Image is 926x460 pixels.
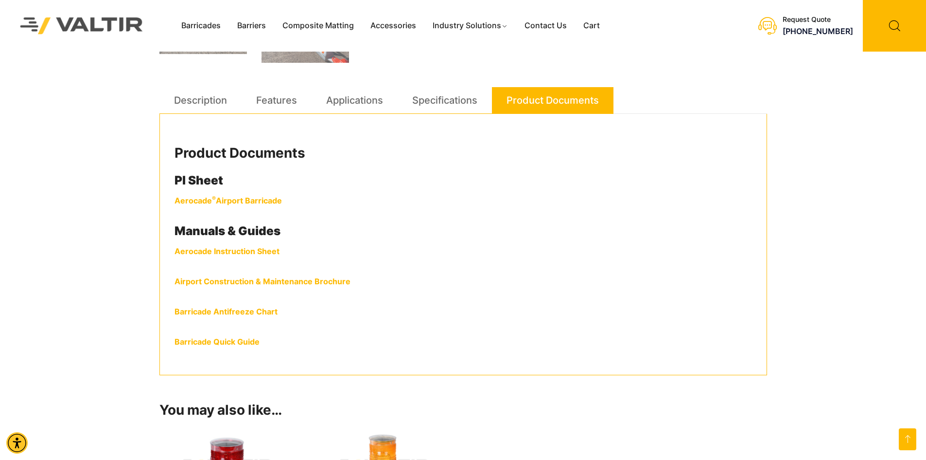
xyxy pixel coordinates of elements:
[173,18,229,33] a: Barricades
[575,18,608,33] a: Cart
[175,196,282,205] a: Aerocade®Airport Barricade
[175,246,280,256] a: Aerocade Instruction Sheet
[326,87,383,113] a: Applications
[174,87,227,113] a: Description
[175,337,260,347] a: Barricade Quick Guide - open in a new tab
[412,87,477,113] a: Specifications
[175,196,282,205] strong: Aerocade Airport Barricade
[424,18,516,33] a: Industry Solutions
[256,87,297,113] a: Features
[7,4,156,47] img: Valtir Rentals
[212,195,216,202] sup: ®
[175,307,278,316] a: Barricade Antifreeze Chart - open in a new tab
[175,173,223,187] strong: PI Sheet
[783,26,853,36] a: call (888) 496-3625
[507,87,599,113] a: Product Documents
[229,18,274,33] a: Barriers
[175,224,280,238] strong: Manuals & Guides
[899,428,916,450] a: Open this option
[362,18,424,33] a: Accessories
[783,16,853,24] div: Request Quote
[6,432,28,454] div: Accessibility Menu
[516,18,575,33] a: Contact Us
[175,276,350,286] a: Airport Construction & Maintenance Brochure - open in a new tab
[159,402,767,419] h2: You may also like…
[274,18,362,33] a: Composite Matting
[175,145,752,162] h2: Product Documents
